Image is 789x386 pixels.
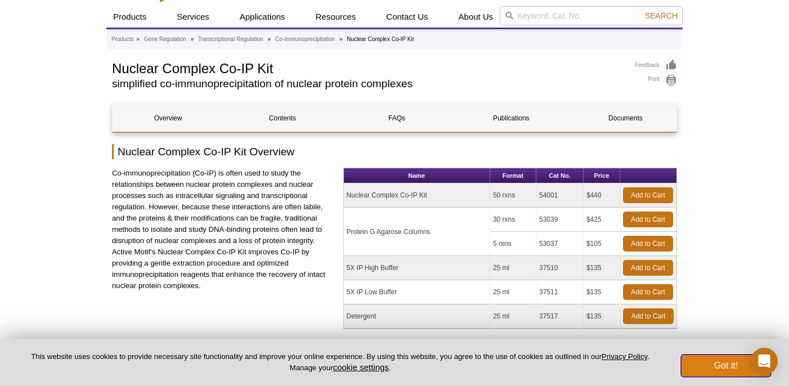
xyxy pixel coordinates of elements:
[536,208,584,232] td: 53039
[379,6,434,28] a: Contact Us
[456,105,567,132] a: Publications
[113,105,223,132] a: Overview
[584,183,620,208] td: $440
[344,183,490,208] td: Nuclear Complex Co-IP Kit
[333,362,389,372] button: cookie settings
[112,144,677,159] h2: Nuclear Complex Co-IP Kit Overview
[191,36,194,42] li: »
[344,208,490,256] td: Protein G Agarose Columns
[584,256,620,280] td: $135
[275,34,335,44] a: Co-Immunoprecipitation
[268,36,271,42] li: »
[490,183,536,208] td: 50 rxns
[106,6,153,28] a: Products
[111,34,133,44] a: Products
[623,308,674,324] a: Add to Cart
[339,36,343,42] li: »
[536,304,584,329] td: 37517
[170,6,216,28] a: Services
[623,187,673,203] a: Add to Cart
[452,6,500,28] a: About Us
[584,168,620,183] th: Price
[309,6,363,28] a: Resources
[602,352,647,361] a: Privacy Policy
[536,232,584,256] td: 53037
[623,236,673,252] a: Add to Cart
[198,34,263,44] a: Transcriptional Regulation
[536,183,584,208] td: 54001
[490,304,536,329] td: 25 ml
[635,74,677,87] a: Print
[227,105,338,132] a: Contents
[344,280,490,304] td: 5X IP Low Buffer
[112,59,624,76] h1: Nuclear Complex Co-IP Kit
[584,232,620,256] td: $105
[623,260,673,276] a: Add to Cart
[584,304,620,329] td: $135
[751,348,778,375] div: Open Intercom Messenger
[536,168,584,183] th: Cat No.
[645,11,678,20] span: Search
[136,36,140,42] li: »
[344,304,490,329] td: Detergent
[623,212,673,227] a: Add to Cart
[584,280,620,304] td: $135
[500,6,683,25] input: Keyword, Cat. No.
[570,105,681,132] a: Documents
[144,34,186,44] a: Gene Regulation
[18,352,662,373] p: This website uses cookies to provide necessary site functionality and improve your online experie...
[536,280,584,304] td: 37511
[112,79,624,89] h2: simplified co-immunoprecipitation of nuclear protein complexes
[635,59,677,71] a: Feedback
[347,36,414,42] li: Nuclear Complex Co-IP Kit
[642,11,681,21] button: Search
[490,168,536,183] th: Format
[490,256,536,280] td: 25 ml
[623,284,673,300] a: Add to Cart
[490,232,536,256] td: 5 rxns
[490,280,536,304] td: 25 ml
[233,6,292,28] a: Applications
[344,256,490,280] td: 5X IP High Buffer
[490,208,536,232] td: 30 rxns
[536,256,584,280] td: 37510
[681,354,771,377] button: Got it!
[584,208,620,232] td: $425
[112,168,335,291] p: Co-immunoprecipitation (Co-IP) is often used to study the relationships between nuclear protein c...
[344,168,490,183] th: Name
[341,105,452,132] a: FAQs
